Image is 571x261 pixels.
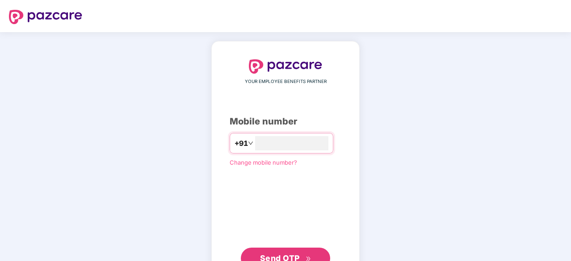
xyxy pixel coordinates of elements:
img: logo [249,59,322,74]
a: Change mobile number? [230,159,297,166]
img: logo [9,10,82,24]
span: down [248,141,253,146]
div: Mobile number [230,115,341,128]
span: YOUR EMPLOYEE BENEFITS PARTNER [245,78,327,85]
span: +91 [235,138,248,149]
